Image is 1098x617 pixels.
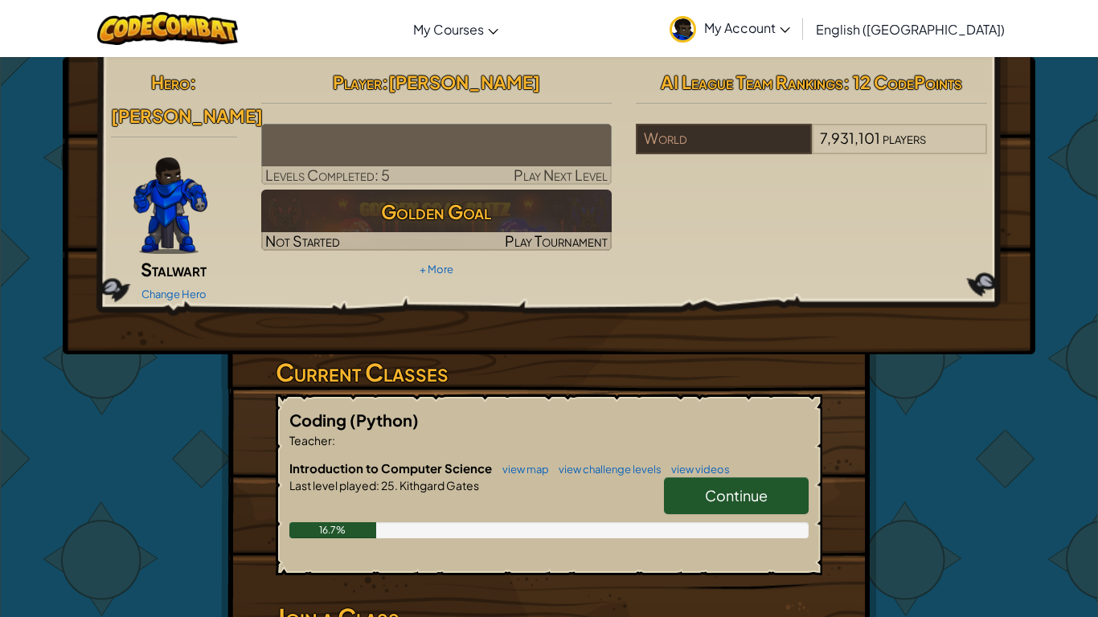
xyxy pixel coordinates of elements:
[382,71,388,93] span: :
[289,478,376,492] span: Last level played
[816,21,1005,38] span: English ([GEOGRAPHIC_DATA])
[413,21,484,38] span: My Courses
[820,129,880,147] span: 7,931,101
[261,190,613,251] a: Golden GoalNot StartedPlay Tournament
[141,288,207,300] a: Change Hero
[843,71,962,93] span: : 12 CodePoints
[663,463,730,476] a: view videos
[379,478,398,492] span: 25.
[265,231,340,250] span: Not Started
[289,410,350,430] span: Coding
[97,12,238,45] img: CodeCombat logo
[261,194,613,230] h3: Golden Goal
[261,190,613,251] img: Golden Goal
[289,522,376,538] div: 16.7%
[332,433,335,447] span: :
[505,231,608,250] span: Play Tournament
[398,478,479,492] span: Kithgard Gates
[636,124,811,154] div: World
[704,19,790,36] span: My Account
[350,410,419,430] span: (Python)
[705,486,768,505] span: Continue
[661,71,843,93] span: AI League Team Rankings
[551,463,662,476] a: view challenge levels
[276,354,822,390] h3: Current Classes
[662,3,798,54] a: My Account
[883,129,926,147] span: players
[636,139,987,157] a: World7,931,101players
[265,165,390,184] span: Levels Completed: 5
[420,263,453,276] a: + More
[388,71,540,93] span: [PERSON_NAME]
[111,104,263,127] span: [PERSON_NAME]
[670,16,696,43] img: avatar
[405,7,506,51] a: My Courses
[133,157,207,254] img: Gordon-selection-pose.png
[808,7,1013,51] a: English ([GEOGRAPHIC_DATA])
[141,258,207,280] span: Stalwart
[333,71,382,93] span: Player
[151,71,190,93] span: Hero
[190,71,196,93] span: :
[289,460,494,476] span: Introduction to Computer Science
[514,165,608,184] span: Play Next Level
[289,433,332,447] span: Teacher
[494,463,549,476] a: view map
[376,478,379,492] span: :
[261,124,613,185] a: Play Next Level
